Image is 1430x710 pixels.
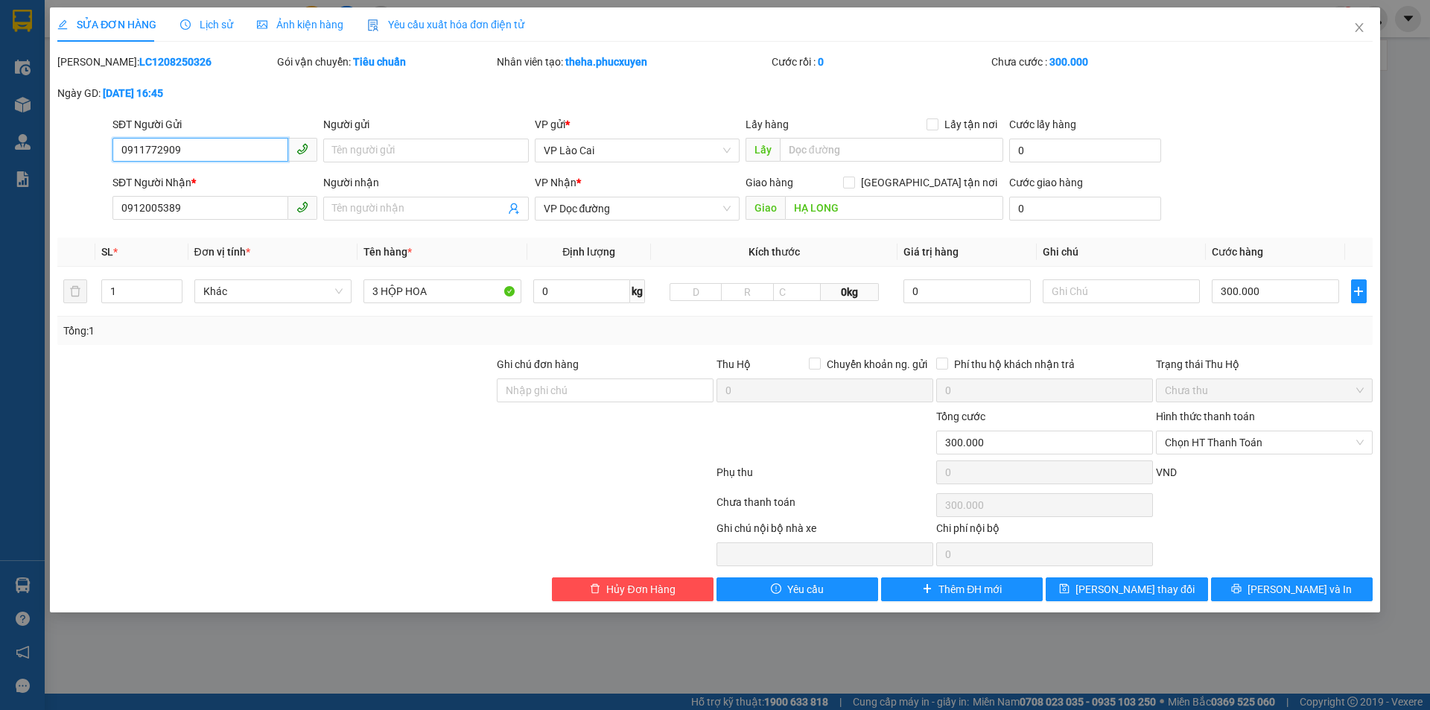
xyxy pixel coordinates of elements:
[139,56,212,68] b: LC1208250326
[1075,581,1195,598] span: [PERSON_NAME] thay đổi
[1009,139,1161,162] input: Cước lấy hàng
[821,283,879,301] span: 0kg
[855,174,1003,191] span: [GEOGRAPHIC_DATA] tận nơi
[1059,583,1070,595] span: save
[746,118,789,130] span: Lấy hàng
[180,19,191,30] span: clock-circle
[772,54,988,70] div: Cước rồi :
[1043,279,1201,303] input: Ghi Chú
[721,283,774,301] input: R
[323,174,528,191] div: Người nhận
[101,246,113,258] span: SL
[112,116,317,133] div: SĐT Người Gửi
[716,577,878,601] button: exclamation-circleYêu cầu
[363,246,412,258] span: Tên hàng
[606,581,675,598] span: Hủy Đơn Hàng
[1049,56,1088,68] b: 300.000
[1009,118,1076,130] label: Cước lấy hàng
[1165,431,1364,454] span: Chọn HT Thanh Toán
[497,358,579,370] label: Ghi chú đơn hàng
[497,378,714,402] input: Ghi chú đơn hàng
[1211,577,1373,601] button: printer[PERSON_NAME] và In
[991,54,1208,70] div: Chưa cước :
[257,19,267,30] span: picture
[780,138,1003,162] input: Dọc đường
[1009,177,1083,188] label: Cước giao hàng
[1046,577,1207,601] button: save[PERSON_NAME] thay đổi
[57,19,156,31] span: SỬA ĐƠN HÀNG
[630,279,645,303] span: kg
[746,177,793,188] span: Giao hàng
[323,116,528,133] div: Người gửi
[544,197,731,220] span: VP Dọc đường
[787,581,824,598] span: Yêu cầu
[257,19,343,31] span: Ảnh kiện hàng
[535,177,576,188] span: VP Nhận
[1231,583,1242,595] span: printer
[948,356,1081,373] span: Phí thu hộ khách nhận trả
[57,85,274,101] div: Ngày GD:
[922,583,932,595] span: plus
[785,196,1003,220] input: Dọc đường
[57,54,274,70] div: [PERSON_NAME]:
[562,246,615,258] span: Định lượng
[535,116,740,133] div: VP gửi
[112,174,317,191] div: SĐT Người Nhận
[1338,7,1380,49] button: Close
[203,280,343,302] span: Khác
[1248,581,1352,598] span: [PERSON_NAME] và In
[497,54,769,70] div: Nhân viên tạo:
[1156,356,1373,373] div: Trạng thái Thu Hộ
[367,19,524,31] span: Yêu cầu xuất hóa đơn điện tử
[180,19,233,31] span: Lịch sử
[103,87,163,99] b: [DATE] 16:45
[821,356,933,373] span: Chuyển khoản ng. gửi
[903,246,959,258] span: Giá trị hàng
[773,283,821,301] input: C
[746,196,785,220] span: Giao
[590,583,600,595] span: delete
[1156,466,1177,478] span: VND
[63,323,552,339] div: Tổng: 1
[552,577,714,601] button: deleteHủy Đơn Hàng
[881,577,1043,601] button: plusThêm ĐH mới
[194,246,250,258] span: Đơn vị tính
[363,279,521,303] input: VD: Bàn, Ghế
[367,19,379,31] img: icon
[746,138,780,162] span: Lấy
[936,520,1153,542] div: Chi phí nội bộ
[1009,197,1161,221] input: Cước giao hàng
[1353,22,1365,34] span: close
[565,56,647,68] b: theha.phucxuyen
[63,279,87,303] button: delete
[818,56,824,68] b: 0
[1156,411,1255,422] label: Hình thức thanh toán
[57,19,68,30] span: edit
[938,116,1003,133] span: Lấy tận nơi
[277,54,494,70] div: Gói vận chuyển:
[670,283,722,301] input: D
[715,464,935,490] div: Phụ thu
[1165,379,1364,402] span: Chưa thu
[716,358,751,370] span: Thu Hộ
[544,139,731,162] span: VP Lào Cai
[508,203,520,215] span: user-add
[1351,279,1367,303] button: plus
[353,56,406,68] b: Tiêu chuẩn
[296,143,308,155] span: phone
[749,246,800,258] span: Kích thước
[296,201,308,213] span: phone
[1212,246,1263,258] span: Cước hàng
[715,494,935,520] div: Chưa thanh toán
[936,411,985,422] span: Tổng cước
[1037,238,1207,267] th: Ghi chú
[716,520,933,542] div: Ghi chú nội bộ nhà xe
[771,583,781,595] span: exclamation-circle
[1352,285,1366,297] span: plus
[938,581,1002,598] span: Thêm ĐH mới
